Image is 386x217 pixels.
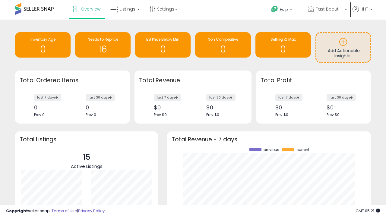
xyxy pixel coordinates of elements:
span: previous [264,148,279,152]
span: Prev: $0 [154,112,167,117]
span: 2025-08-13 05:21 GMT [356,208,380,214]
span: Prev: $0 [327,112,340,117]
a: Hi IT [353,6,372,20]
span: current [296,148,309,152]
h3: Total Ordered Items [20,76,125,85]
span: Needs to Reprice [88,37,118,42]
div: seller snap | | [6,208,105,214]
span: Hi IT [360,6,368,12]
a: Non Competitive 0 [195,32,251,58]
h3: Total Listings [20,137,153,142]
span: Prev: $0 [275,112,288,117]
a: Inventory Age 0 [15,32,71,58]
label: last 7 days [275,94,302,101]
div: $0 [327,104,360,111]
a: Needs to Reprice 16 [75,32,131,58]
label: last 30 days [327,94,356,101]
span: Active Listings [71,163,103,169]
div: $0 [206,104,241,111]
label: last 7 days [154,94,181,101]
span: Selling @ Max [271,37,296,42]
h1: 16 [78,44,128,54]
i: Get Help [271,5,278,13]
span: Prev: 0 [34,112,45,117]
span: Inventory Age [30,37,55,42]
a: Privacy Policy [78,208,105,214]
h3: Total Revenue - 7 days [172,137,366,142]
div: $0 [275,104,309,111]
label: last 7 days [34,94,61,101]
span: Add Actionable Insights [328,48,360,59]
span: Overview [81,6,100,12]
span: Help [280,7,288,12]
a: Help [266,1,302,20]
a: Terms of Use [52,208,77,214]
a: Selling @ Max 0 [255,32,311,58]
span: Non Competitive [208,37,238,42]
span: Fast Beauty ([GEOGRAPHIC_DATA]) [316,6,343,12]
a: BB Price Below Min 0 [135,32,191,58]
div: 0 [34,104,68,111]
h1: 0 [198,44,248,54]
h1: 0 [258,44,308,54]
h1: 0 [18,44,68,54]
strong: Copyright [6,208,28,214]
h1: 0 [138,44,188,54]
span: BB Price Below Min [146,37,179,42]
label: last 30 days [206,94,236,101]
span: Prev: $0 [206,112,219,117]
span: Listings [120,6,135,12]
div: $0 [154,104,188,111]
span: Prev: 0 [86,112,96,117]
p: 15 [71,152,103,163]
label: last 30 days [86,94,115,101]
h3: Total Profit [261,76,366,85]
h3: Total Revenue [139,76,247,85]
div: 0 [86,104,119,111]
a: Add Actionable Insights [316,33,370,62]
